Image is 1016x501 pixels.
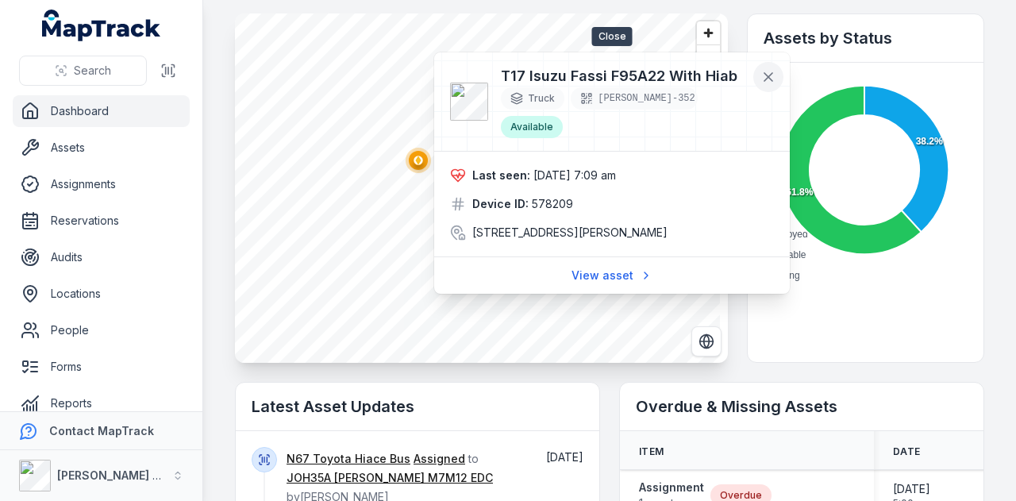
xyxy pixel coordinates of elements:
div: [PERSON_NAME]-352 [571,87,698,110]
a: N67 Toyota Hiace Bus [287,451,410,467]
span: [DATE] [546,450,583,464]
button: Search [19,56,147,86]
a: Locations [13,278,190,310]
strong: Last seen: [472,168,530,183]
a: Assigned [414,451,465,467]
span: [DATE] [893,481,931,497]
span: Search [74,63,111,79]
a: Reservations [13,205,190,237]
a: MapTrack [42,10,161,41]
a: JOH35A [PERSON_NAME] M7M12 EDC [287,470,493,486]
h2: Latest Asset Updates [252,395,583,418]
strong: Device ID: [472,196,529,212]
time: 25/08/2025, 7:09:57 am [533,168,616,182]
button: Zoom out [697,44,720,67]
strong: Assignment [639,480,704,495]
span: [DATE] 7:09 am [533,168,616,182]
span: 578209 [532,196,573,212]
h2: Assets by Status [764,27,968,49]
time: 24/08/2025, 6:28:24 pm [546,450,583,464]
a: Audits [13,241,190,273]
a: People [13,314,190,346]
button: Switch to Satellite View [691,326,722,356]
h3: T17 Isuzu Fassi F95A22 with Hiab [501,65,749,87]
h2: Overdue & Missing Assets [636,395,968,418]
canvas: Map [235,13,720,363]
strong: Contact MapTrack [49,424,154,437]
strong: [PERSON_NAME] Group [57,468,187,482]
div: Available [501,116,563,138]
span: Date [893,445,920,458]
a: Reports [13,387,190,419]
span: [STREET_ADDRESS][PERSON_NAME] [472,225,668,241]
a: Assets [13,132,190,164]
span: Close [592,27,633,46]
a: Dashboard [13,95,190,127]
button: Zoom in [697,21,720,44]
span: Truck [528,92,555,105]
a: Assignments [13,168,190,200]
a: Forms [13,351,190,383]
a: View asset [561,260,663,291]
span: Item [639,445,664,458]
